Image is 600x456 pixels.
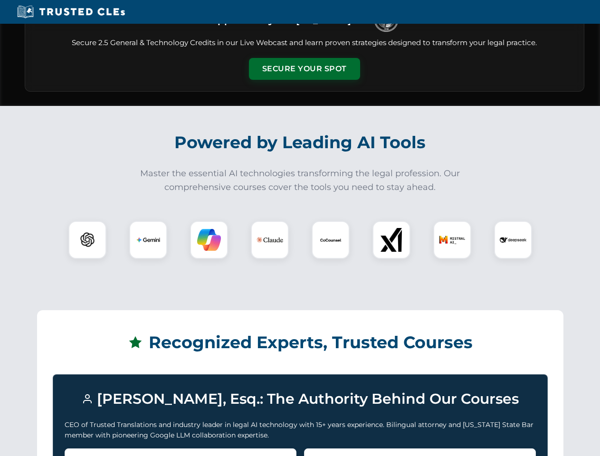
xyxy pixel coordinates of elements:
[372,221,410,259] div: xAI
[74,226,101,254] img: ChatGPT Logo
[251,221,289,259] div: Claude
[433,221,471,259] div: Mistral AI
[494,221,532,259] div: DeepSeek
[65,386,536,412] h3: [PERSON_NAME], Esq.: The Authority Behind Our Courses
[129,221,167,259] div: Gemini
[134,167,467,194] p: Master the essential AI technologies transforming the legal profession. Our comprehensive courses...
[190,221,228,259] div: Copilot
[136,228,160,252] img: Gemini Logo
[500,227,526,253] img: DeepSeek Logo
[37,126,563,159] h2: Powered by Leading AI Tools
[68,221,106,259] div: ChatGPT
[197,228,221,252] img: Copilot Logo
[37,38,572,48] p: Secure 2.5 General & Technology Credits in our Live Webcast and learn proven strategies designed ...
[439,227,466,253] img: Mistral AI Logo
[257,227,283,253] img: Claude Logo
[14,5,128,19] img: Trusted CLEs
[249,58,360,80] button: Secure Your Spot
[312,221,350,259] div: CoCounsel
[380,228,403,252] img: xAI Logo
[65,419,536,441] p: CEO of Trusted Translations and industry leader in legal AI technology with 15+ years experience....
[319,228,343,252] img: CoCounsel Logo
[53,326,548,359] h2: Recognized Experts, Trusted Courses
